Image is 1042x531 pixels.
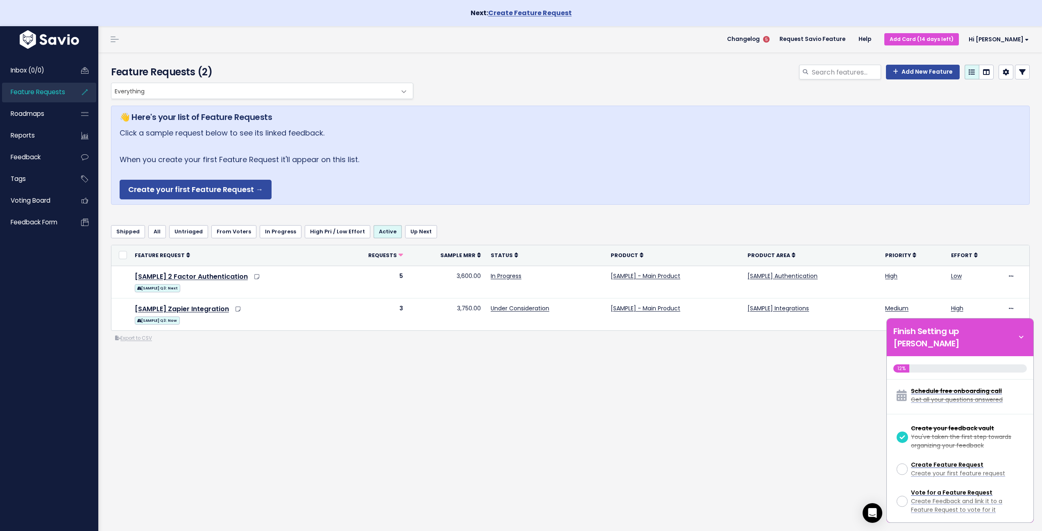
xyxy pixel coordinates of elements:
a: [SAMPLE] 2 Factor Authentication [135,272,248,281]
span: Feature Request [135,252,185,259]
a: Under Consideration [491,304,549,312]
span: Create your feedback vault [911,424,994,432]
span: Priority [885,252,911,259]
a: From Voters [211,225,256,238]
a: Up Next [405,225,437,238]
td: 3,600.00 [408,266,486,298]
div: 12% [893,364,909,373]
img: logo-white.9d6f32f41409.svg [18,30,81,49]
a: Product Area [748,251,795,259]
a: Create Feature Request Create your first feature request [893,457,1027,481]
a: Request Savio Feature [773,33,852,45]
a: Feedback [2,148,68,167]
a: Voting Board [2,191,68,210]
span: You've taken the first step towards organizing your feedback [911,433,1011,450]
span: Hi [PERSON_NAME] [969,36,1029,43]
td: 5 [339,266,408,298]
a: Shipped [111,225,145,238]
a: [SAMPLE] Authentication [748,272,818,280]
a: Low [951,272,962,280]
span: [SAMPLE] Q3: Now [135,316,180,325]
span: Inbox (0/0) [11,66,44,75]
a: Tags [2,169,68,188]
a: [SAMPLE] Q3: Now [135,315,180,325]
h5: 👋 Here's your list of Feature Requests [120,111,1021,123]
a: Feedback form [2,213,68,232]
a: Roadmaps [2,104,68,123]
span: Everything [111,83,396,99]
a: Priority [885,251,916,259]
a: [SAMPLE] Integrations [748,304,809,312]
a: Sample MRR [440,251,481,259]
span: Tags [11,174,26,183]
a: [SAMPLE] Zapier Integration [135,304,229,314]
a: Hi [PERSON_NAME] [959,33,1035,46]
span: Schedule free onboarding call [911,387,1002,395]
span: Changelog [727,36,760,42]
a: Active [374,225,402,238]
strong: Next: [471,8,572,18]
a: High Pri / Low Effort [305,225,370,238]
a: Help [852,33,878,45]
a: All [148,225,166,238]
span: Create Feature Request [911,461,983,469]
span: Vote for a Feature Request [911,488,992,497]
a: Add New Feature [886,65,960,79]
a: Effort [951,251,978,259]
a: Schedule free onboarding call Get all your questions answered [893,384,1027,407]
span: Get all your questions answered [911,395,1003,404]
span: 5 [763,36,770,43]
span: Feature Requests [11,88,65,96]
span: Feedback [11,153,41,161]
a: Create your first Feature Request → [120,180,272,200]
p: Click a sample request below to see its linked feedback. When you create your first Feature Reque... [120,127,1021,199]
span: Product [611,252,638,259]
a: In Progress [260,225,301,238]
span: [SAMPLE] Q3: Next [135,284,180,292]
input: Search features... [811,65,881,79]
a: High [951,304,963,312]
a: Requests [368,251,403,259]
a: Vote for a Feature Request Create Feedback and link it to a Feature Request to vote for it [893,485,1027,517]
a: High [885,272,897,280]
a: Export to CSV [115,335,152,341]
a: [SAMPLE] - Main Product [611,272,680,280]
span: Sample MRR [440,252,476,259]
span: Feedback form [11,218,57,226]
span: Roadmaps [11,109,44,118]
a: Inbox (0/0) [2,61,68,80]
span: Create your first feature request [911,469,1005,477]
td: 3,750.00 [408,298,486,330]
h5: Finish Setting up [PERSON_NAME] [893,325,1015,350]
a: [SAMPLE] - Main Product [611,304,680,312]
a: Reports [2,126,68,145]
a: Add Card (14 days left) [884,33,959,45]
a: Untriaged [169,225,208,238]
a: Product [611,251,643,259]
span: Voting Board [11,196,50,205]
span: Requests [368,252,397,259]
a: Feature Request [135,251,190,259]
a: [SAMPLE] Q3: Next [135,282,180,293]
ul: Filter feature requests [111,225,1030,238]
span: Reports [11,131,35,140]
span: Effort [951,252,972,259]
a: Medium [885,304,908,312]
h4: Feature Requests (2) [111,65,409,79]
span: Create Feedback and link it to a Feature Request to vote for it [911,497,1002,514]
span: Everything [111,83,413,99]
td: 3 [339,298,408,330]
span: Status [491,252,513,259]
a: Create Feature Request [488,8,572,18]
a: Feature Requests [2,83,68,102]
a: In Progress [491,272,521,280]
a: Status [491,251,518,259]
span: Product Area [748,252,790,259]
div: Open Intercom Messenger [863,503,882,523]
